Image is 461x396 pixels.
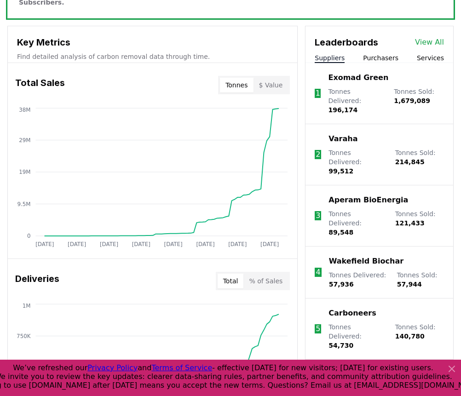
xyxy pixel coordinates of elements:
h3: Leaderboards [315,35,378,49]
tspan: 9.5M [17,201,30,207]
a: View All [415,37,444,48]
p: Tonnes Sold : [395,148,444,176]
tspan: [DATE] [100,241,118,247]
span: 57,944 [397,281,422,288]
tspan: 1M [23,303,31,309]
tspan: [DATE] [132,241,150,247]
tspan: [DATE] [164,241,183,247]
button: % of Sales [243,274,288,288]
tspan: [DATE] [196,241,215,247]
p: Tonnes Delivered : [328,209,386,237]
tspan: 750K [17,333,31,339]
p: Tonnes Sold : [395,209,444,237]
button: Purchasers [363,53,398,63]
a: Wakefield Biochar [329,256,403,267]
tspan: [DATE] [35,241,54,247]
p: 3 [316,210,320,221]
span: 121,433 [395,219,425,227]
p: 4 [316,267,320,278]
p: Tonnes Sold : [394,87,444,115]
a: Aperam BioEnergia [328,195,408,206]
span: 89,548 [328,229,353,236]
button: $ Value [254,78,288,92]
button: Total [218,274,244,288]
p: 5 [316,323,320,334]
h3: Total Sales [15,76,65,94]
tspan: 19M [19,169,30,175]
button: Services [417,53,444,63]
p: Tonnes Sold : [395,322,444,350]
span: 214,845 [395,158,425,166]
tspan: [DATE] [68,241,86,247]
p: 2 [316,149,320,160]
p: Tonnes Delivered : [329,270,388,289]
span: 54,730 [328,342,353,349]
p: Tonnes Delivered : [328,322,386,350]
a: Carboneers [328,308,376,319]
button: Tonnes [220,78,253,92]
tspan: 38M [19,107,30,113]
p: Find detailed analysis of carbon removal data through time. [17,52,288,61]
span: 57,936 [329,281,354,288]
tspan: [DATE] [260,241,279,247]
p: Tonnes Delivered : [328,87,385,115]
p: 1 [316,88,320,99]
span: 99,512 [328,167,353,175]
span: 196,174 [328,106,357,114]
p: Tonnes Delivered : [328,148,386,176]
span: 140,780 [395,333,425,340]
button: Suppliers [315,53,345,63]
a: Exomad Green [328,72,388,83]
tspan: 0 [27,233,31,239]
tspan: 29M [19,137,30,143]
h3: Deliveries [15,272,59,290]
p: Tonnes Sold : [397,270,444,289]
a: Varaha [328,133,357,144]
tspan: [DATE] [228,241,247,247]
h3: Key Metrics [17,35,288,49]
span: 1,679,089 [394,97,430,104]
